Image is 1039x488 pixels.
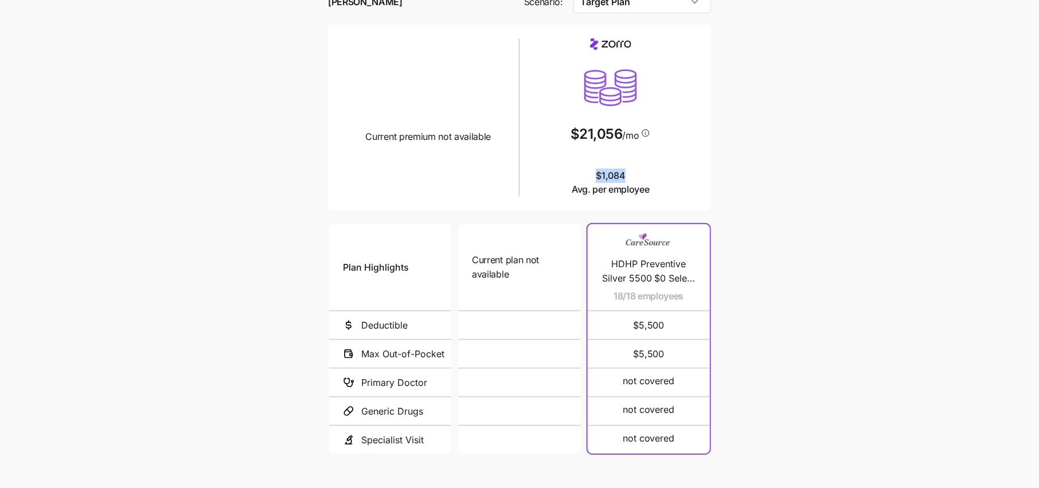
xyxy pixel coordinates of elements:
[623,431,675,446] span: not covered
[623,374,675,388] span: not covered
[623,403,675,417] span: not covered
[572,182,650,197] span: Avg. per employee
[361,376,427,390] span: Primary Doctor
[623,131,639,140] span: /mo
[571,127,623,141] span: $21,056
[472,253,567,282] span: Current plan not available
[614,289,683,303] span: 18/18 employees
[343,260,409,275] span: Plan Highlights
[601,311,696,339] span: $5,500
[361,347,444,361] span: Max Out-of-Pocket
[361,404,423,419] span: Generic Drugs
[366,130,491,144] span: Current premium not available
[361,318,408,333] span: Deductible
[572,169,650,197] span: $1,084
[601,340,696,368] span: $5,500
[601,257,696,286] span: HDHP Preventive Silver 5500 $0 Select Drugs
[361,433,424,447] span: Specialist Visit
[626,231,671,253] img: Carrier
